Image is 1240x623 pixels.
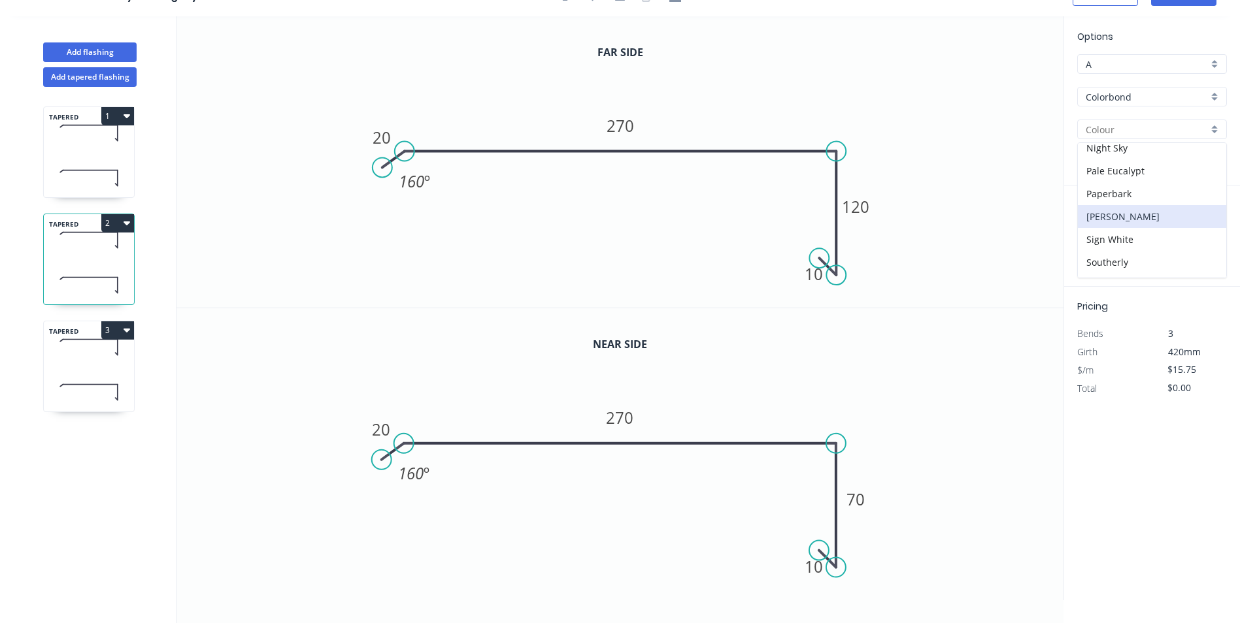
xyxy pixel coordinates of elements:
[1077,327,1103,340] span: Bends
[1086,123,1208,136] input: Colour
[399,462,424,484] tspan: 160
[424,462,430,484] tspan: º
[1077,364,1094,376] span: $/m
[1078,136,1226,159] div: Night Sky
[43,42,137,62] button: Add flashing
[176,308,1064,600] svg: 0
[805,556,824,577] tspan: 10
[372,419,390,440] tspan: 20
[1078,182,1226,205] div: Paperbark
[1086,57,1208,71] input: Price level
[1086,90,1208,104] input: Material
[805,263,823,285] tspan: 10
[607,115,634,136] tspan: 270
[1168,327,1173,340] span: 3
[399,170,424,192] tspan: 160
[1168,345,1201,358] span: 420mm
[1078,205,1226,228] div: [PERSON_NAME]
[607,407,634,428] tspan: 270
[1077,345,1098,358] span: Girth
[101,321,134,340] button: 3
[847,488,865,510] tspan: 70
[1077,300,1108,313] span: Pricing
[176,16,1064,308] svg: 0
[43,67,137,87] button: Add tapered flashing
[1077,30,1113,43] span: Options
[1077,382,1097,394] span: Total
[373,127,391,148] tspan: 20
[842,196,869,217] tspan: 120
[1078,159,1226,182] div: Pale Eucalypt
[1078,274,1226,296] div: Surfmist
[1078,228,1226,251] div: Sign White
[101,107,134,125] button: 1
[1078,251,1226,274] div: Southerly
[424,170,430,192] tspan: º
[101,214,134,232] button: 2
